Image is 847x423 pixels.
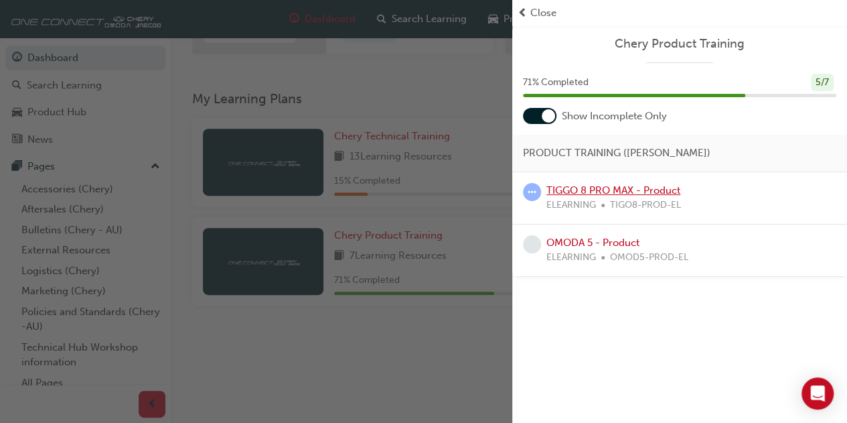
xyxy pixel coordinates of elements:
[801,377,834,410] div: Open Intercom Messenger
[523,145,710,161] span: PRODUCT TRAINING ([PERSON_NAME])
[523,183,541,201] span: learningRecordVerb_ATTEMPT-icon
[523,75,589,90] span: 71 % Completed
[523,36,836,52] a: Chery Product Training
[811,74,834,92] div: 5 / 7
[546,198,596,213] span: ELEARNING
[546,237,639,249] a: OMODA 5 - Product
[530,5,556,21] span: Close
[546,184,680,196] a: TIGGO 8 PRO MAX - Product
[518,5,528,21] span: prev-icon
[610,198,681,213] span: TIGO8-PROD-EL
[546,250,596,265] span: ELEARNING
[610,250,688,265] span: OMOD5-PROD-EL
[523,235,541,253] span: learningRecordVerb_NONE-icon
[518,5,842,21] button: prev-iconClose
[562,109,667,124] span: Show Incomplete Only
